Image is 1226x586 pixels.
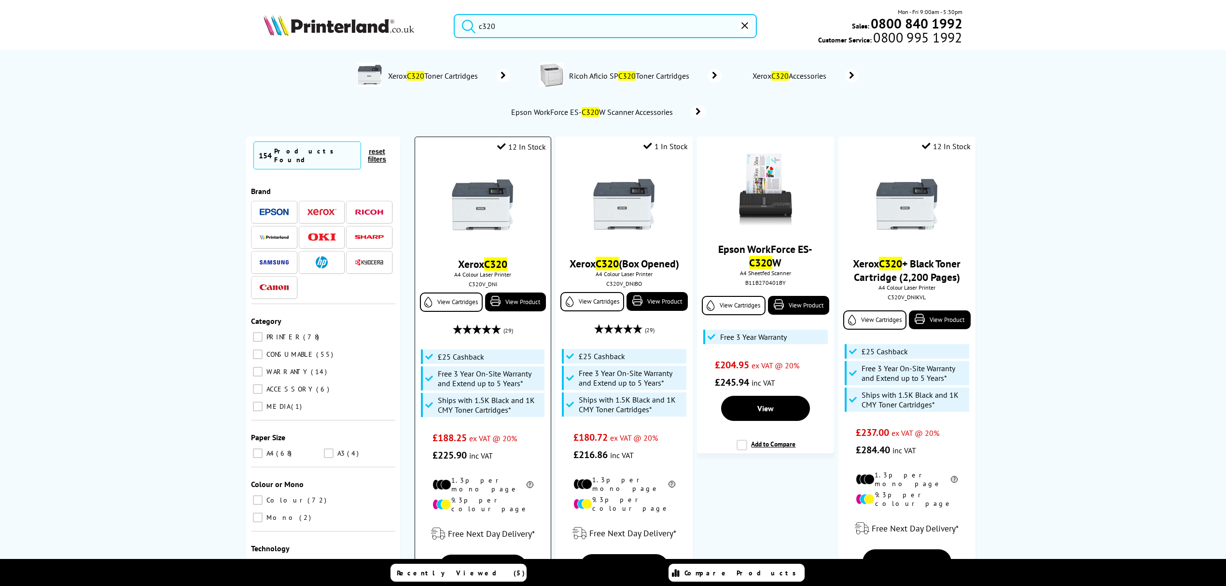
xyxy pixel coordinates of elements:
[276,449,294,458] span: 68
[511,107,677,117] span: Epson WorkForce ES- W Scanner Accessories
[253,513,263,522] input: Mono 2
[316,256,328,268] img: HP
[846,293,968,301] div: C320V_DNIKVL
[253,349,263,359] input: CONSUMABLE 55
[627,292,688,311] a: View Product
[497,142,546,152] div: 12 In Stock
[260,235,289,239] img: Printerland
[390,564,527,582] a: Recently Viewed (5)
[704,279,826,286] div: B11B270401BY
[397,569,525,577] span: Recently Viewed (5)
[715,376,749,389] span: £245.94
[253,495,263,505] input: Colour 72
[720,332,787,342] span: Free 3 Year Warranty
[853,257,961,284] a: XeroxC320+ Black Toner Cartridge (2,200 Pages)
[579,351,625,361] span: £25 Cashback
[862,390,967,409] span: Ships with 1.5K Black and 1K CMY Toner Cartridges*
[264,367,310,376] span: WARRANTY
[563,280,685,287] div: C320V_DNIBO
[420,271,546,278] span: A4 Colour Laser Printer
[570,257,679,270] a: XeroxC320(Box Opened)
[355,235,384,239] img: Sharp
[484,257,507,271] mark: C320
[862,363,967,383] span: Free 3 Year On-Site Warranty and Extend up to 5 Years*
[432,476,533,493] li: 1.3p per mono page
[264,14,414,36] img: Printerland Logo
[438,352,484,362] span: £25 Cashback
[316,350,335,359] span: 55
[458,257,507,271] a: XeroxC320
[752,361,799,370] span: ex VAT @ 20%
[872,33,962,42] span: 0800 995 1992
[251,433,285,442] span: Paper Size
[580,554,669,579] a: View
[432,449,467,461] span: £225.90
[355,259,384,266] img: Kyocera
[347,449,361,458] span: 4
[818,33,962,44] span: Customer Service:
[291,402,304,411] span: 1
[438,395,542,415] span: Ships with 1.5K Black and 1K CMY Toner Cartridges*
[757,404,774,413] span: View
[669,564,805,582] a: Compare Products
[361,147,393,164] button: reset filters
[387,63,510,89] a: XeroxC320Toner Cartridges
[303,333,321,341] span: 78
[560,270,687,278] span: A4 Colour Laser Printer
[253,332,263,342] input: PRINTER 78
[264,496,306,504] span: Colour
[749,256,772,269] mark: C320
[264,513,298,522] span: Mono
[752,378,775,388] span: inc VAT
[355,209,384,215] img: Ricoh
[771,71,789,81] mark: C320
[582,107,599,117] mark: C320
[751,69,859,83] a: XeroxC320Accessories
[251,186,271,196] span: Brand
[264,14,442,38] a: Printerland Logo
[251,544,290,553] span: Technology
[856,471,958,488] li: 1.3p per mono page
[324,448,334,458] input: A3 4
[869,19,962,28] a: 0800 840 1992
[485,293,546,311] a: View Product
[610,450,634,460] span: inc VAT
[768,296,829,315] a: View Product
[618,71,636,81] mark: C320
[589,528,676,539] span: Free Next Day Delivery*
[420,293,483,312] a: View Cartridges
[645,321,655,339] span: (29)
[702,296,765,315] a: View Cartridges
[387,71,482,81] span: Xerox Toner Cartridges
[856,444,890,456] span: £284.40
[260,209,289,216] img: Epson
[432,496,533,513] li: 9.3p per colour page
[751,71,831,81] span: Xerox Accessories
[511,105,706,119] a: Epson WorkForce ES-C320W Scanner Accessories
[448,528,535,539] span: Free Next Day Delivery*
[438,369,542,388] span: Free 3 Year On-Site Warranty and Extend up to 5 Years*
[264,449,275,458] span: A4
[871,168,943,240] img: xerox-c320-front-small.jpg
[898,7,962,16] span: Mon - Fri 9:00am - 5:30pm
[610,433,658,443] span: ex VAT @ 20%
[863,549,951,574] a: View
[702,269,829,277] span: A4 Sheetfed Scanner
[307,496,329,504] span: 72
[596,257,619,270] mark: C320
[260,260,289,265] img: Samsung
[253,448,263,458] input: A4 68
[579,368,684,388] span: Free 3 Year On-Site Warranty and Extend up to 5 Years*
[579,395,684,414] span: Ships with 1.5K Black and 1K CMY Toner Cartridges*
[684,569,801,577] span: Compare Products
[307,233,336,241] img: OKI
[715,359,749,371] span: £204.95
[922,141,971,151] div: 12 In Stock
[407,71,424,81] mark: C320
[454,14,757,38] input: Search
[588,168,660,240] img: xerox-c320-front-small.jpg
[568,71,693,81] span: Ricoh Aficio SP Toner Cartridges
[573,448,608,461] span: £216.86
[307,209,336,215] img: Xerox
[446,168,519,241] img: xerox-c320-front-small.jpg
